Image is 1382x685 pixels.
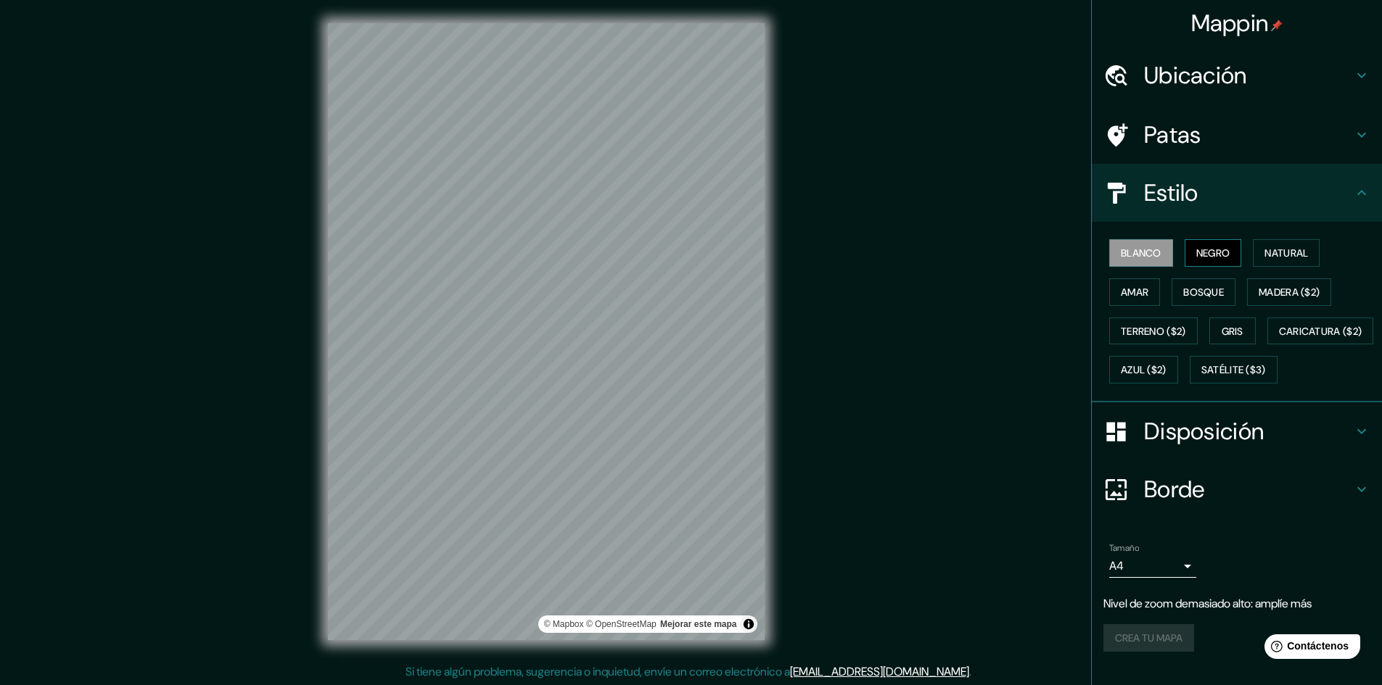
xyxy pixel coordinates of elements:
[1092,106,1382,164] div: Patas
[406,664,790,679] font: Si tiene algún problema, sugerencia o inquietud, envíe un correo electrónico a
[1092,164,1382,222] div: Estilo
[971,663,974,679] font: .
[1109,356,1178,383] button: Azul ($2)
[1191,8,1269,38] font: Mappin
[1109,278,1160,306] button: Amar
[1144,60,1247,91] font: Ubicación
[1185,239,1242,267] button: Negro
[586,619,657,629] font: © OpenStreetMap
[1271,20,1283,31] img: pin-icon.png
[1222,325,1243,338] font: Gris
[660,619,736,629] font: Mejorar este mapa
[1183,286,1224,299] font: Bosque
[660,619,736,629] a: Map feedback
[1190,356,1278,383] button: Satélite ($3)
[544,619,584,629] a: Mapbox
[790,664,969,679] a: [EMAIL_ADDRESS][DOMAIN_NAME]
[1201,364,1266,377] font: Satélite ($3)
[1109,542,1139,554] font: Tamaño
[1253,628,1366,669] iframe: Lanzador de widgets de ayuda
[1172,278,1235,306] button: Bosque
[1279,325,1362,338] font: Caricatura ($2)
[1103,596,1312,611] font: Nivel de zoom demasiado alto: amplíe más
[1144,474,1205,505] font: Borde
[1121,325,1186,338] font: Terreno ($2)
[1109,558,1124,573] font: A4
[1264,246,1308,260] font: Natural
[1092,402,1382,460] div: Disposición
[1247,278,1331,306] button: Madera ($2)
[1144,416,1264,447] font: Disposición
[740,615,757,633] button: Activar o desactivar atribución
[1092,460,1382,518] div: Borde
[1121,286,1148,299] font: Amar
[1267,317,1374,345] button: Caricatura ($2)
[974,663,976,679] font: .
[1109,555,1196,578] div: A4
[1259,286,1320,299] font: Madera ($2)
[1144,120,1201,150] font: Patas
[1144,178,1198,208] font: Estilo
[1109,317,1198,345] button: Terreno ($2)
[544,619,584,629] font: © Mapbox
[1092,46,1382,104] div: Ubicación
[1109,239,1173,267] button: Blanco
[1196,246,1230,260] font: Negro
[1121,246,1161,260] font: Blanco
[586,619,657,629] a: Mapa de OpenStreet
[1253,239,1320,267] button: Natural
[1121,364,1167,377] font: Azul ($2)
[969,664,971,679] font: .
[328,23,765,640] canvas: Mapa
[1209,317,1256,345] button: Gris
